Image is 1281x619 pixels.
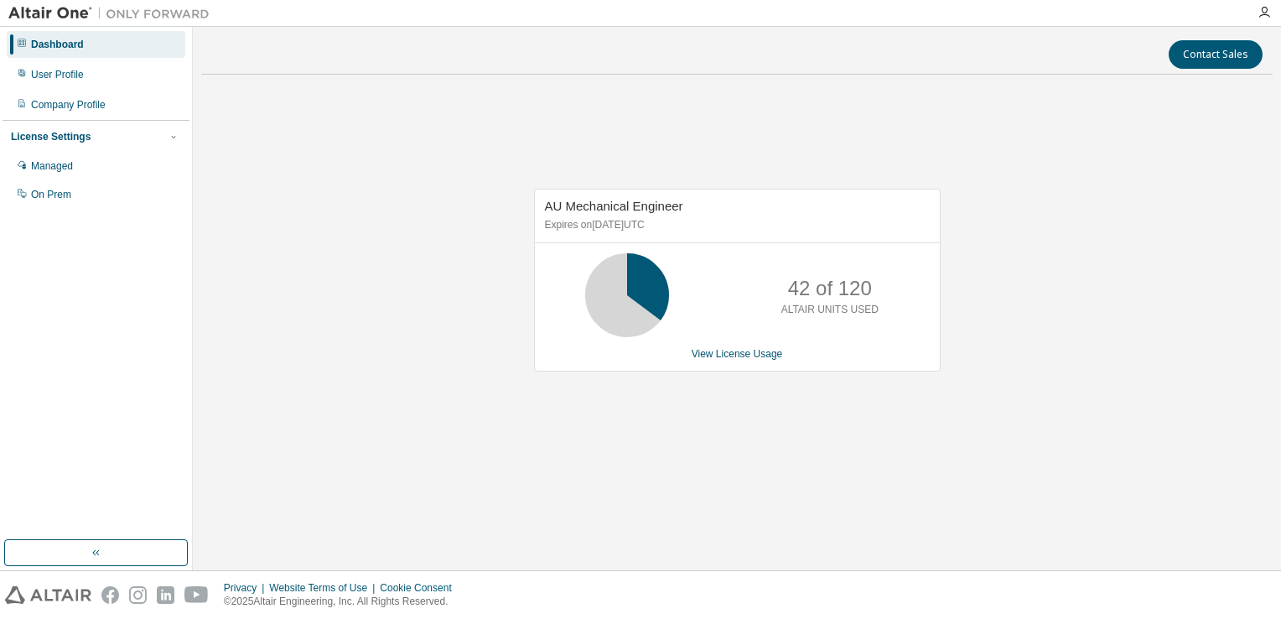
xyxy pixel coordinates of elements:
p: © 2025 Altair Engineering, Inc. All Rights Reserved. [224,595,462,609]
div: Company Profile [31,98,106,112]
div: On Prem [31,188,71,201]
p: ALTAIR UNITS USED [781,303,879,317]
p: Expires on [DATE] UTC [545,218,926,232]
div: User Profile [31,68,84,81]
img: youtube.svg [184,586,209,604]
p: 42 of 120 [788,274,872,303]
div: Managed [31,159,73,173]
img: Altair One [8,5,218,22]
div: Website Terms of Use [269,581,380,595]
span: AU Mechanical Engineer [545,199,683,213]
img: linkedin.svg [157,586,174,604]
button: Contact Sales [1169,40,1263,69]
img: instagram.svg [129,586,147,604]
div: Cookie Consent [380,581,461,595]
div: License Settings [11,130,91,143]
img: facebook.svg [101,586,119,604]
div: Privacy [224,581,269,595]
img: altair_logo.svg [5,586,91,604]
div: Dashboard [31,38,84,51]
a: View License Usage [692,348,783,360]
